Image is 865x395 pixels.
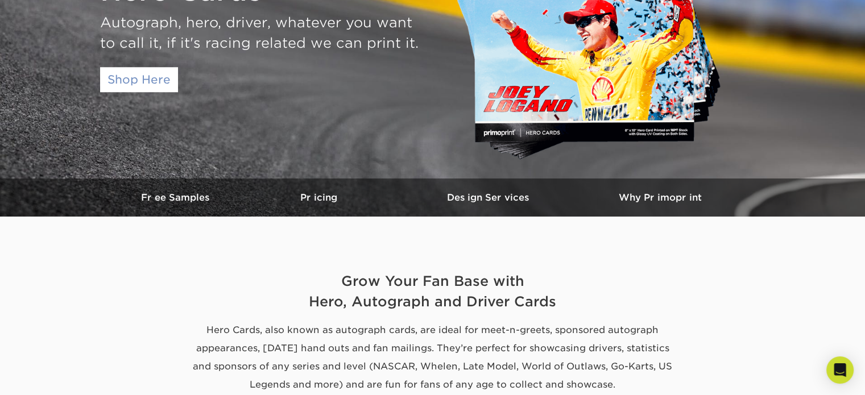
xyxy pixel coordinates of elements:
h3: Design Services [404,192,575,203]
h3: Pricing [234,192,404,203]
a: Free Samples [120,178,234,217]
a: Design Services [404,178,575,217]
h2: Grow Your Fan Base with Hero, Autograph and Driver Cards [100,271,765,312]
a: Shop Here [100,67,178,92]
h3: Why Primoprint [575,192,746,203]
div: Open Intercom Messenger [826,356,854,384]
iframe: Google Customer Reviews [3,360,97,391]
a: Pricing [234,178,404,217]
h3: Free Samples [120,192,234,203]
a: Why Primoprint [575,178,746,217]
p: Hero Cards, also known as autograph cards, are ideal for meet-n-greets, sponsored autograph appea... [191,321,674,394]
div: Autograph, hero, driver, whatever you want to call it, if it's racing related we can print it. [100,13,424,53]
